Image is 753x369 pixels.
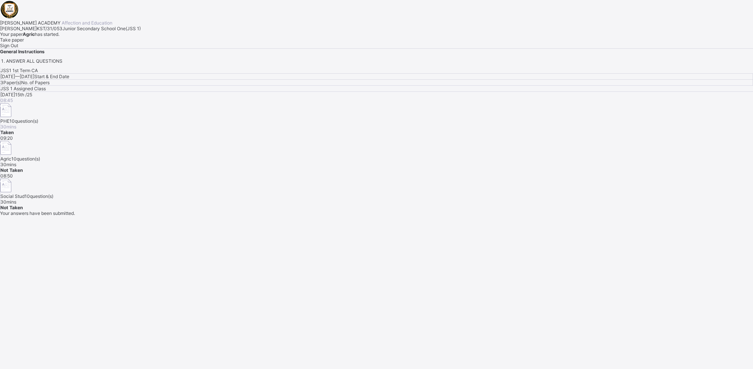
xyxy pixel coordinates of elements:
[25,193,53,199] span: 10 question(s)
[0,173,13,179] span: 08:50
[23,31,35,37] b: Agric
[0,205,23,210] span: Not Taken
[14,86,46,91] span: Assigned Class
[9,118,38,124] span: 10 question(s)
[0,156,11,162] span: Agric
[0,103,11,117] img: take_paper.cd97e1aca70de81545fe8e300f84619e.svg
[0,167,23,173] span: Not Taken
[34,74,69,79] span: Start & End Date
[0,86,14,91] span: JSS 1
[0,162,16,167] span: 30 mins
[0,141,11,155] img: take_paper.cd97e1aca70de81545fe8e300f84619e.svg
[11,156,40,162] span: 10 question(s)
[0,179,11,193] img: take_paper.cd97e1aca70de81545fe8e300f84619e.svg
[0,80,21,85] span: 3 Paper(s)
[0,118,9,124] span: PHE
[21,80,50,85] span: No. of Papers
[6,58,62,64] span: ANSWER ALL QUESTIONS
[62,26,141,31] span: Junior Secondary School One ( JSS 1 )
[0,193,25,199] span: Social Stud
[0,130,14,135] span: Taken
[0,92,32,97] span: [DATE] 15th /25
[0,74,34,79] span: [DATE] — [DATE]
[0,68,38,73] span: JSS1 1st Term CA
[0,135,13,141] span: 09:20
[0,124,16,130] span: 30 mins
[61,20,112,26] span: Affection and Education
[0,199,16,205] span: 30 mins
[0,97,13,103] span: 08:45
[37,26,62,31] span: KST/31/053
